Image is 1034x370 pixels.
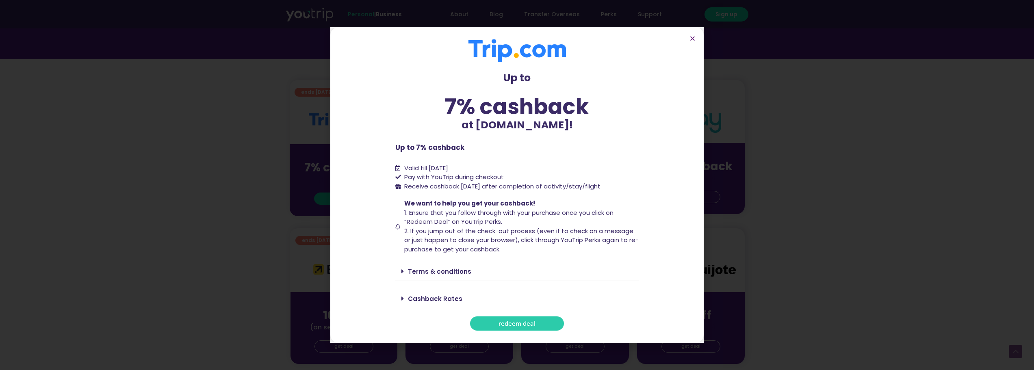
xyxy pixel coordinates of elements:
[408,267,471,276] a: Terms & conditions
[402,173,504,182] span: Pay with YouTrip during checkout
[395,262,639,281] div: Terms & conditions
[395,70,639,86] p: Up to
[499,320,535,327] span: redeem deal
[404,227,639,253] span: 2. If you jump out of the check-out process (even if to check on a message or just happen to clos...
[404,182,600,190] span: Receive cashback [DATE] after completion of activity/stay/flight
[395,117,639,133] p: at [DOMAIN_NAME]!
[395,96,639,117] div: 7% cashback
[395,289,639,308] div: Cashback Rates
[404,199,535,208] span: We want to help you get your cashback!
[404,164,448,172] span: Valid till [DATE]
[395,143,464,152] b: Up to 7% cashback
[404,208,613,226] span: 1. Ensure that you follow through with your purchase once you click on “Redeem Deal” on YouTrip P...
[470,316,564,331] a: redeem deal
[408,294,462,303] a: Cashback Rates
[689,35,696,41] a: Close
